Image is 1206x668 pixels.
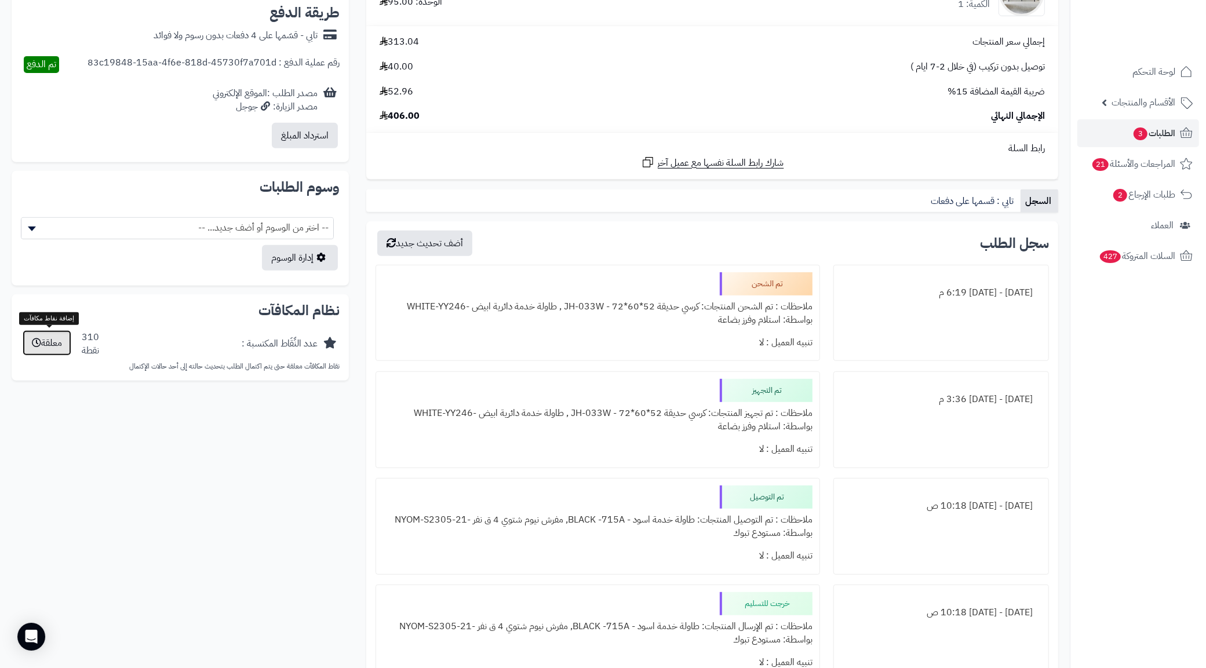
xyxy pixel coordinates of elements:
[1077,242,1199,270] a: السلات المتروكة427
[1077,150,1199,178] a: المراجعات والأسئلة21
[383,545,812,567] div: تنبيه العميل : لا
[1091,156,1175,172] span: المراجعات والأسئلة
[27,57,56,71] span: تم الدفع
[720,592,812,615] div: خرجت للتسليم
[658,156,784,170] span: شارك رابط السلة نفسها مع عميل آخر
[383,438,812,461] div: تنبيه العميل : لا
[383,615,812,651] div: ملاحظات : تم الإرسال المنتجات: طاولة خدمة اسود - BLACK -715A, مفرش نيوم شتوي 4 ق نفر -NYOM-S2305-...
[380,60,413,74] span: 40.00
[991,109,1045,123] span: الإجمالي النهائي
[21,180,340,194] h2: وسوم الطلبات
[972,35,1045,49] span: إجمالي سعر المنتجات
[383,509,812,545] div: ملاحظات : تم التوصيل المنتجات: طاولة خدمة اسود - BLACK -715A, مفرش نيوم شتوي 4 ق نفر -NYOM-S2305-...
[17,623,45,651] div: Open Intercom Messenger
[1077,58,1199,86] a: لوحة التحكم
[1132,64,1175,80] span: لوحة التحكم
[262,245,338,271] a: إدارة الوسوم
[1112,187,1175,203] span: طلبات الإرجاع
[21,304,340,317] h2: نظام المكافآت
[21,217,334,239] span: -- اختر من الوسوم أو أضف جديد... --
[380,109,420,123] span: 406.00
[641,155,784,170] a: شارك رابط السلة نفسها مع عميل آخر
[19,312,79,325] div: إضافة نقاط مكافآت
[1134,127,1147,140] span: 3
[1077,181,1199,209] a: طلبات الإرجاع2
[1151,217,1174,233] span: العملاء
[377,231,472,256] button: أضف تحديث جديد
[383,402,812,438] div: ملاحظات : تم تجهيز المنتجات: كرسي حديقة 52*60*72 - JH-033W , طاولة خدمة دائرية ابيض -WHITE-YY246 ...
[720,486,812,509] div: تم التوصيل
[841,495,1041,517] div: [DATE] - [DATE] 10:18 ص
[242,337,318,351] div: عدد النِّقَاط المكتسبة :
[1113,189,1127,202] span: 2
[720,379,812,402] div: تم التجهيز
[383,331,812,354] div: تنبيه العميل : لا
[841,601,1041,624] div: [DATE] - [DATE] 10:18 ص
[948,85,1045,98] span: ضريبة القيمة المضافة 15%
[380,35,419,49] span: 313.04
[926,189,1021,213] a: تابي : قسمها على دفعات
[154,29,318,42] div: تابي - قسّمها على 4 دفعات بدون رسوم ولا فوائد
[272,123,338,148] button: استرداد المبلغ
[1092,158,1109,171] span: 21
[269,6,340,20] h2: طريقة الدفع
[1112,94,1175,111] span: الأقسام والمنتجات
[841,388,1041,411] div: [DATE] - [DATE] 3:36 م
[21,217,333,239] span: -- اختر من الوسوم أو أضف جديد... --
[1099,248,1175,264] span: السلات المتروكة
[383,295,812,331] div: ملاحظات : تم الشحن المنتجات: كرسي حديقة 52*60*72 - JH-033W , طاولة خدمة دائرية ابيض -WHITE-YY246 ...
[380,85,413,98] span: 52.96
[213,87,318,114] div: مصدر الطلب :الموقع الإلكتروني
[980,236,1049,250] h3: سجل الطلب
[371,142,1054,155] div: رابط السلة
[88,56,340,73] div: رقم عملية الدفع : 83c19848-15aa-4f6e-818d-45730f7a701d
[23,330,71,356] button: معلقة
[21,362,340,371] p: نقاط المكافآت معلقة حتى يتم اكتمال الطلب بتحديث حالته إلى أحد حالات الإكتمال
[1077,119,1199,147] a: الطلبات3
[841,282,1041,304] div: [DATE] - [DATE] 6:19 م
[82,331,99,357] div: 310
[213,100,318,114] div: مصدر الزيارة: جوجل
[1021,189,1058,213] a: السجل
[910,60,1045,74] span: توصيل بدون تركيب (في خلال 2-7 ايام )
[1077,211,1199,239] a: العملاء
[1132,125,1175,141] span: الطلبات
[720,272,812,295] div: تم الشحن
[1100,250,1121,263] span: 427
[82,344,99,357] div: نقطة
